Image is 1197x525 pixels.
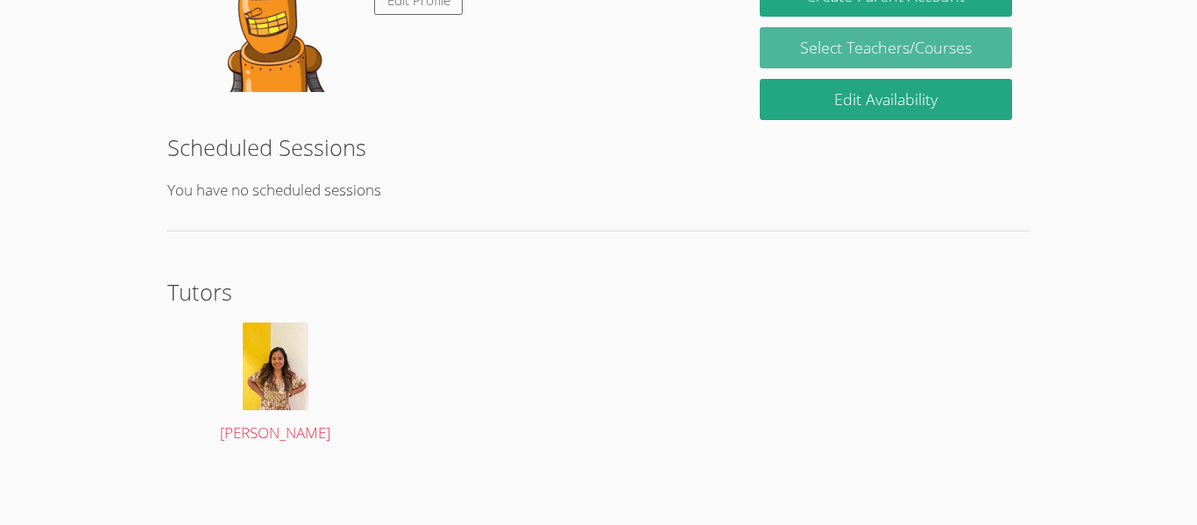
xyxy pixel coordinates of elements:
a: [PERSON_NAME] [185,323,366,446]
img: avatar.png [243,323,308,410]
h2: Scheduled Sessions [167,131,1030,164]
h2: Tutors [167,275,1030,309]
p: You have no scheduled sessions [167,178,1030,203]
a: Select Teachers/Courses [760,27,1012,68]
span: [PERSON_NAME] [220,422,330,443]
a: Edit Availability [760,79,1012,120]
